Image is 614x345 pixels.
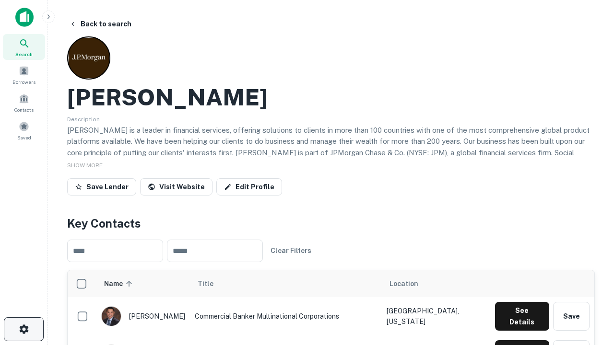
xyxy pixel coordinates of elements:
button: Back to search [65,15,135,33]
th: Title [190,270,382,297]
th: Name [96,270,190,297]
a: Contacts [3,90,45,115]
button: See Details [495,302,549,331]
img: 1600880365218 [102,307,121,326]
button: Clear Filters [267,242,315,259]
a: Saved [3,117,45,143]
span: Contacts [14,106,34,114]
a: Edit Profile [216,178,282,195]
p: [PERSON_NAME] is a leader in financial services, offering solutions to clients in more than 100 c... [67,125,595,181]
h2: [PERSON_NAME] [67,83,268,111]
a: Borrowers [3,62,45,88]
a: Visit Website [140,178,213,195]
span: Title [198,278,226,289]
div: [PERSON_NAME] [101,306,185,326]
span: Saved [17,134,31,141]
span: Search [15,50,33,58]
span: Location [390,278,418,289]
span: SHOW MORE [67,162,103,169]
button: Save [553,302,590,331]
span: Name [104,278,135,289]
th: Location [382,270,490,297]
a: Search [3,34,45,60]
button: Save Lender [67,178,136,195]
td: [GEOGRAPHIC_DATA], [US_STATE] [382,297,490,335]
img: capitalize-icon.png [15,8,34,27]
iframe: Chat Widget [566,238,614,284]
h4: Key Contacts [67,215,595,232]
span: Description [67,116,100,123]
span: Borrowers [12,78,35,86]
td: Commercial Banker Multinational Corporations [190,297,382,335]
